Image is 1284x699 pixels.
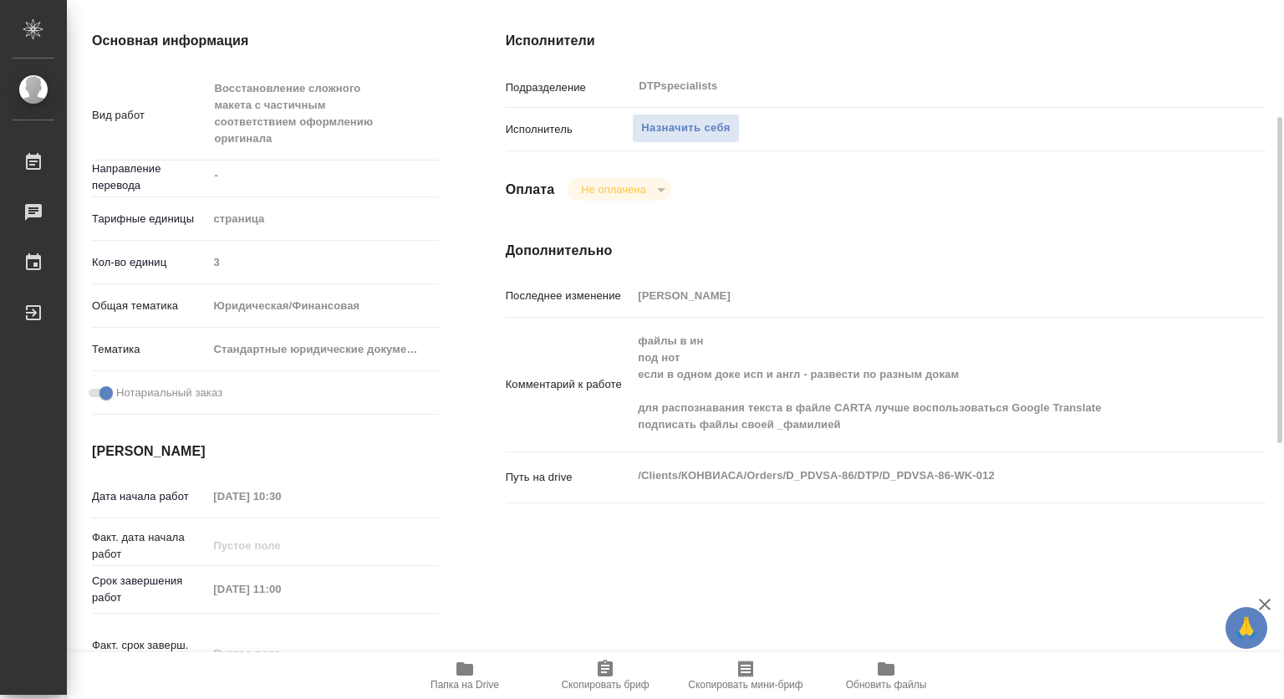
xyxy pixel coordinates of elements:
span: Папка на Drive [431,679,499,691]
button: Назначить себя [632,114,739,143]
h4: Основная информация [92,31,439,51]
p: Исполнитель [506,121,633,138]
button: Скопировать бриф [535,652,675,699]
button: 🙏 [1225,607,1267,649]
p: Общая тематика [92,298,207,314]
p: Факт. срок заверш. работ [92,637,207,671]
span: Назначить себя [641,119,730,138]
p: Тематика [92,341,207,358]
span: Обновить файлы [846,679,927,691]
input: Пустое поле [207,484,354,508]
input: Пустое поле [207,250,439,274]
p: Кол-во единиц [92,254,207,271]
p: Подразделение [506,79,633,96]
h4: Оплата [506,180,555,200]
input: Пустое поле [207,577,354,601]
input: Пустое поле [207,533,354,558]
button: Не оплачена [576,182,650,196]
input: Пустое поле [207,641,354,666]
div: Стандартные юридические документы, договоры, уставы [207,335,439,364]
h4: Исполнители [506,31,1266,51]
p: Последнее изменение [506,288,633,304]
h4: Дополнительно [506,241,1266,261]
p: Вид работ [92,107,207,124]
p: Путь на drive [506,469,633,486]
p: Срок завершения работ [92,573,207,606]
span: Нотариальный заказ [116,385,222,401]
p: Факт. дата начала работ [92,529,207,563]
textarea: /Clients/КОНВИАСА/Orders/D_PDVSA-86/DTP/D_PDVSA-86-WK-012 [632,462,1202,490]
p: Направление перевода [92,161,207,194]
p: Тарифные единицы [92,211,207,227]
span: Скопировать мини-бриф [688,679,802,691]
input: Пустое поле [632,283,1202,308]
div: Юридическая/Финансовая [207,292,439,320]
button: Папка на Drive [395,652,535,699]
textarea: файлы в ин под нот если в одном доке исп и англ - развести по разным докам для распознавания текс... [632,327,1202,439]
p: Дата начала работ [92,488,207,505]
h4: [PERSON_NAME] [92,441,439,462]
span: Скопировать бриф [561,679,649,691]
p: Комментарий к работе [506,376,633,393]
div: Не оплачена [568,178,670,201]
button: Обновить файлы [816,652,956,699]
button: Скопировать мини-бриф [675,652,816,699]
div: страница [207,205,439,233]
span: 🙏 [1232,610,1261,645]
